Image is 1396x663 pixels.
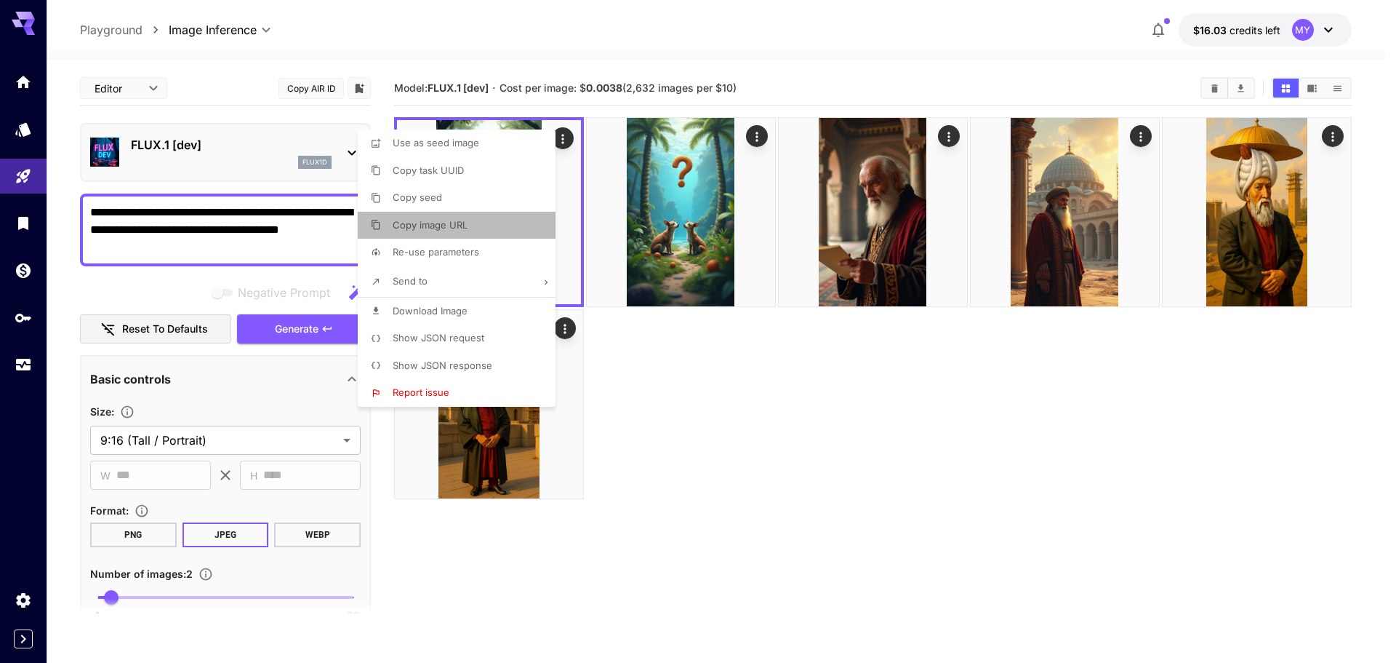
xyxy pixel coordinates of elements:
[393,137,479,148] span: Use as seed image
[393,386,449,398] span: Report issue
[393,332,484,344] span: Show JSON request
[393,191,442,203] span: Copy seed
[393,219,468,231] span: Copy image URL
[393,164,464,176] span: Copy task UUID
[393,246,479,258] span: Re-use parameters
[393,275,428,287] span: Send to
[393,360,492,371] span: Show JSON response
[393,305,468,317] span: Download Image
